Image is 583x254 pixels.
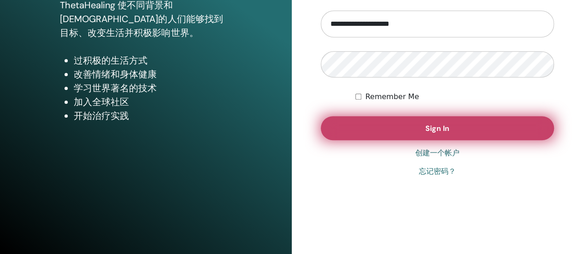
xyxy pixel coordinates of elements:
[74,67,231,81] li: 改善情绪和身体健康
[74,81,231,95] li: 学习世界著名的技术
[74,109,231,123] li: 开始治疗实践
[74,95,231,109] li: 加入全球社区
[355,91,554,102] div: Keep me authenticated indefinitely or until I manually logout
[415,148,459,159] a: 创建一个帐户
[74,53,231,67] li: 过积极的生活方式
[321,116,554,140] button: Sign In
[425,124,449,133] span: Sign In
[365,91,419,102] label: Remember Me
[419,166,456,177] a: 忘记密码？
